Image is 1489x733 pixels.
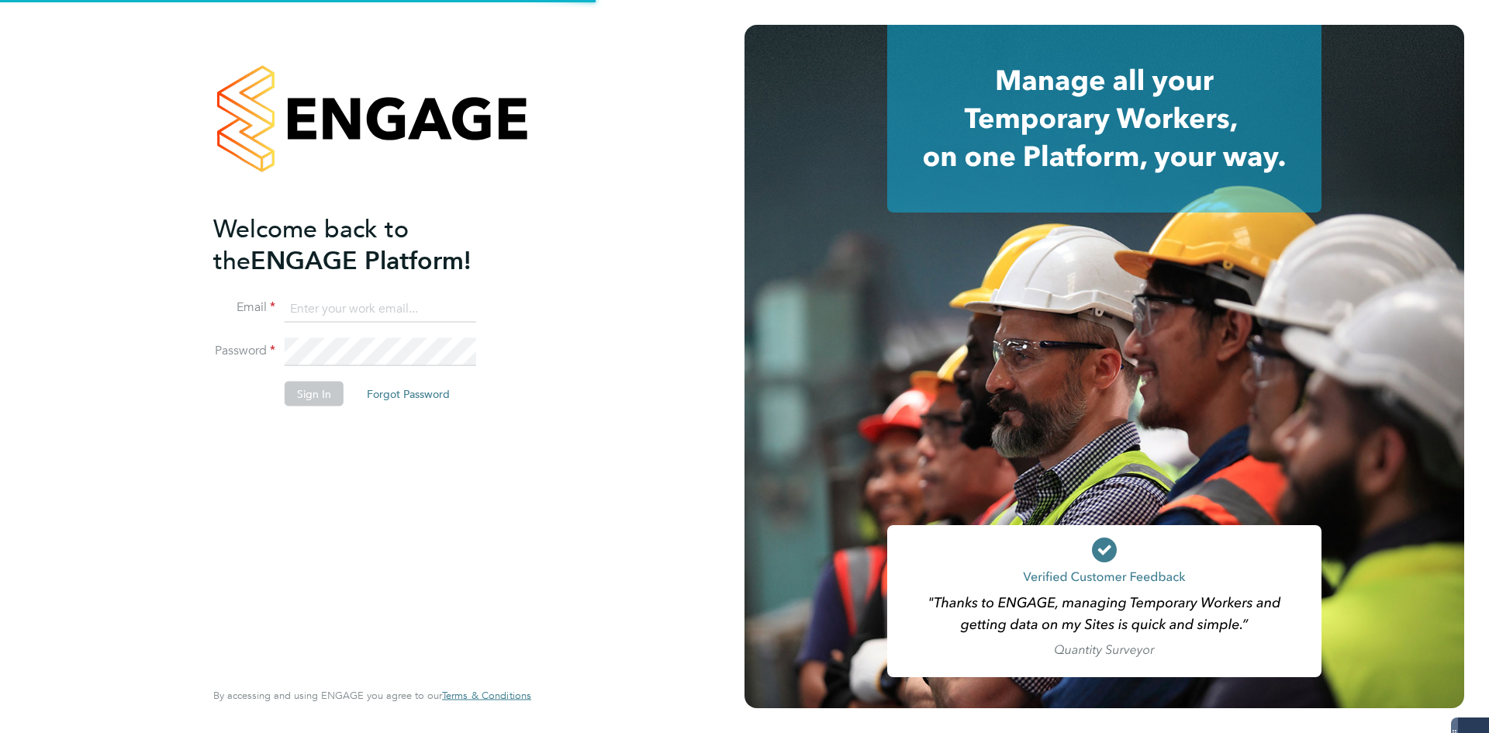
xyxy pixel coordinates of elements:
[213,689,531,702] span: By accessing and using ENGAGE you agree to our
[442,689,531,702] span: Terms & Conditions
[354,382,462,406] button: Forgot Password
[213,343,275,359] label: Password
[213,213,409,275] span: Welcome back to the
[285,382,344,406] button: Sign In
[213,299,275,316] label: Email
[285,295,476,323] input: Enter your work email...
[213,213,516,276] h2: ENGAGE Platform!
[442,690,531,702] a: Terms & Conditions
